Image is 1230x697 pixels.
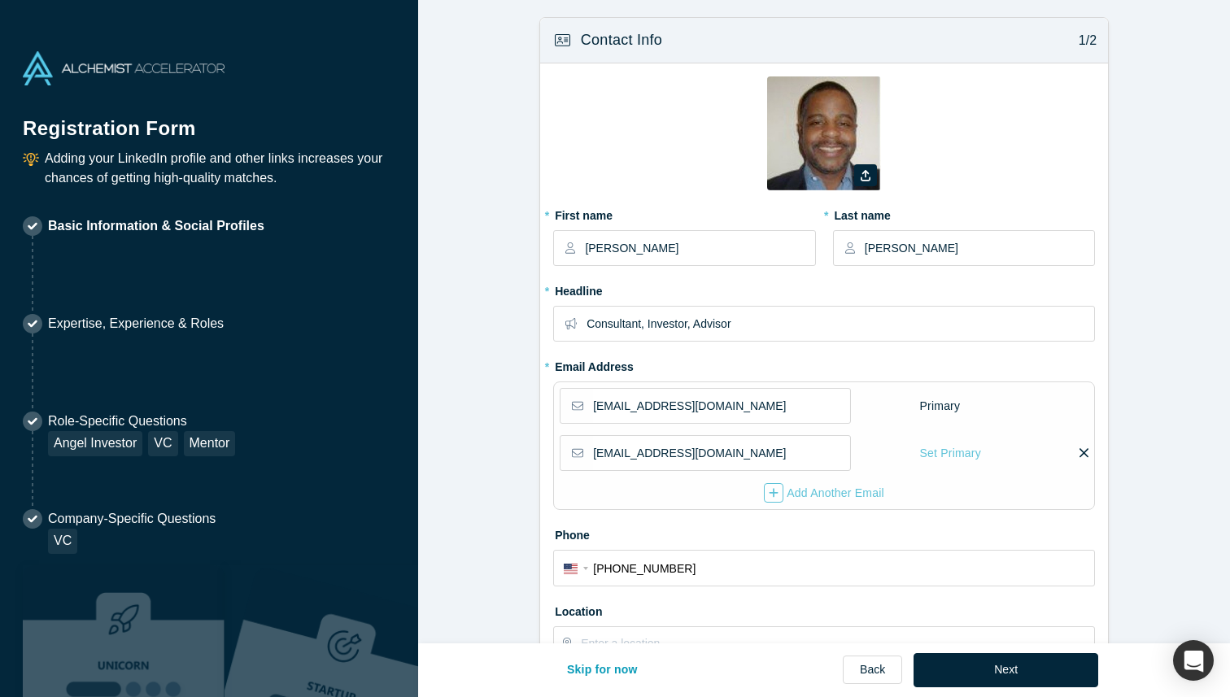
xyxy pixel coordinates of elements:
[581,627,1093,661] input: Enter a location
[553,521,1095,544] label: Phone
[764,483,884,503] div: Add Another Email
[48,412,235,431] p: Role-Specific Questions
[553,598,1095,621] label: Location
[23,51,225,85] img: Alchemist Accelerator Logo
[48,431,142,456] div: Angel Investor
[48,216,264,236] p: Basic Information & Social Profiles
[553,202,815,224] label: First name
[843,656,902,684] a: Back
[48,314,224,333] p: Expertise, Experience & Roles
[184,431,236,456] div: Mentor
[833,202,1095,224] label: Last name
[763,482,885,503] button: Add Another Email
[919,439,982,468] div: Set Primary
[48,509,216,529] p: Company-Specific Questions
[550,653,655,687] button: Skip for now
[1070,31,1097,50] p: 1/2
[914,653,1098,687] button: Next
[919,392,962,420] div: Primary
[23,97,395,143] h1: Registration Form
[45,149,395,188] p: Adding your LinkedIn profile and other links increases your chances of getting high-quality matches.
[148,431,177,456] div: VC
[767,76,881,190] img: Profile user default
[581,29,662,51] h3: Contact Info
[553,277,1095,300] label: Headline
[587,307,1093,341] input: Partner, CEO
[553,353,634,376] label: Email Address
[48,529,77,554] div: VC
